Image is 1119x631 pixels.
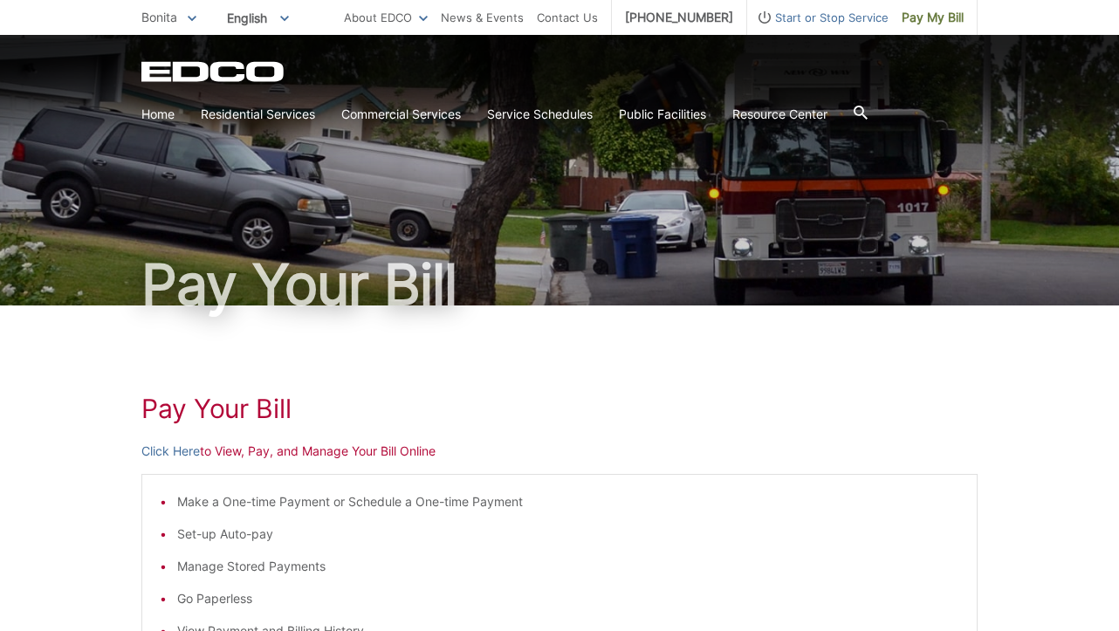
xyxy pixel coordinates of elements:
[344,8,428,27] a: About EDCO
[201,105,315,124] a: Residential Services
[141,393,978,424] h1: Pay Your Bill
[732,105,827,124] a: Resource Center
[177,525,959,544] li: Set-up Auto-pay
[441,8,524,27] a: News & Events
[177,557,959,576] li: Manage Stored Payments
[537,8,598,27] a: Contact Us
[141,257,978,312] h1: Pay Your Bill
[487,105,593,124] a: Service Schedules
[177,492,959,511] li: Make a One-time Payment or Schedule a One-time Payment
[341,105,461,124] a: Commercial Services
[141,10,177,24] span: Bonita
[177,589,959,608] li: Go Paperless
[141,442,200,461] a: Click Here
[141,442,978,461] p: to View, Pay, and Manage Your Bill Online
[619,105,706,124] a: Public Facilities
[141,105,175,124] a: Home
[141,61,286,82] a: EDCD logo. Return to the homepage.
[214,3,302,32] span: English
[902,8,964,27] span: Pay My Bill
